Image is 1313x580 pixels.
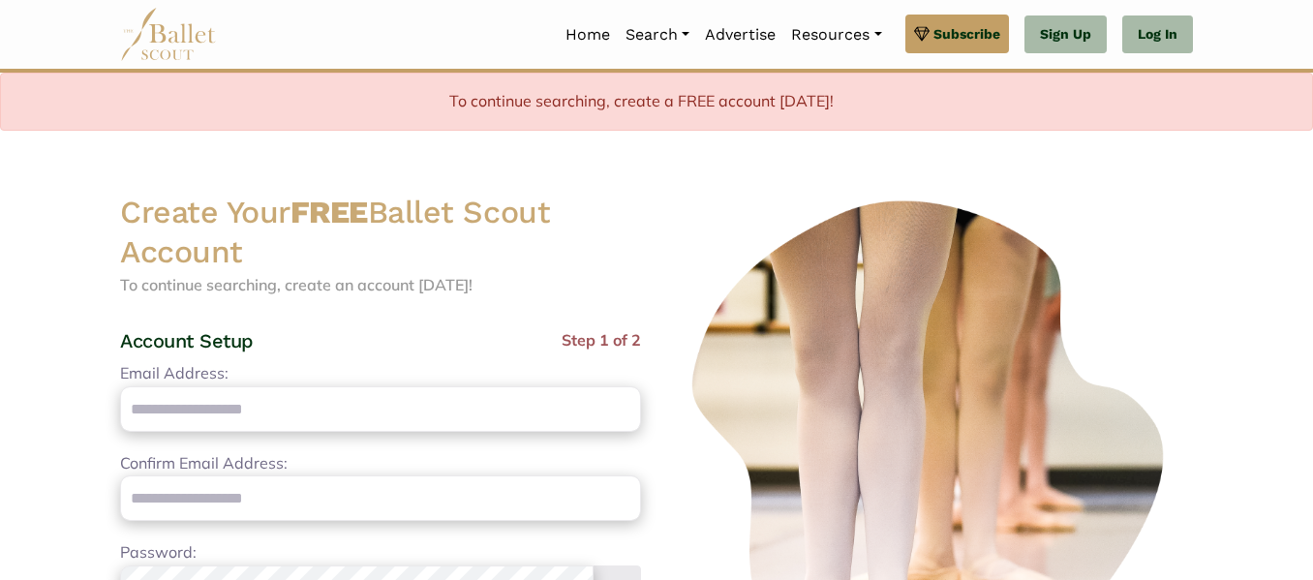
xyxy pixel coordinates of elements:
span: Step 1 of 2 [562,328,641,361]
a: Advertise [697,15,783,55]
h2: Create Your Ballet Scout Account [120,193,641,273]
a: Subscribe [905,15,1009,53]
label: Confirm Email Address: [120,451,288,476]
a: Resources [783,15,889,55]
label: Email Address: [120,361,229,386]
a: Search [618,15,697,55]
a: Sign Up [1024,15,1107,54]
img: gem.svg [914,23,930,45]
span: To continue searching, create an account [DATE]! [120,275,473,294]
h4: Account Setup [120,328,254,353]
label: Password: [120,540,197,565]
strong: FREE [290,194,368,230]
a: Log In [1122,15,1193,54]
a: Home [558,15,618,55]
span: Subscribe [933,23,1000,45]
